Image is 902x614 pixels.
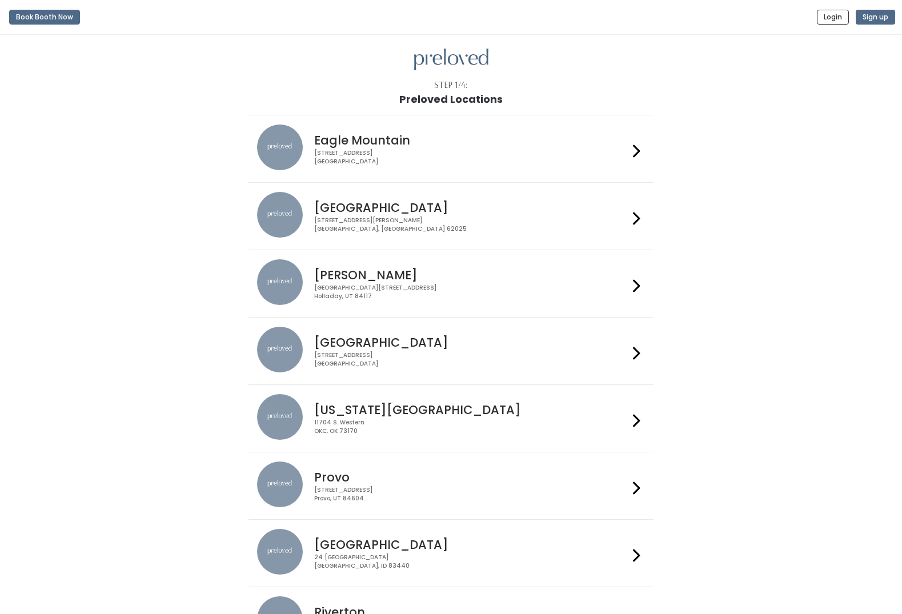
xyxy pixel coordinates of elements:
img: preloved location [257,259,303,305]
div: [STREET_ADDRESS][PERSON_NAME] [GEOGRAPHIC_DATA], [GEOGRAPHIC_DATA] 62025 [314,216,628,233]
div: 24 [GEOGRAPHIC_DATA] [GEOGRAPHIC_DATA], ID 83440 [314,553,628,570]
img: preloved location [257,192,303,238]
h4: Eagle Mountain [314,134,628,147]
div: [STREET_ADDRESS] [GEOGRAPHIC_DATA] [314,351,628,368]
button: Sign up [856,10,895,25]
img: preloved location [257,327,303,372]
a: preloved location [GEOGRAPHIC_DATA] [STREET_ADDRESS][GEOGRAPHIC_DATA] [257,327,645,375]
div: 11704 S. Western OKC, OK 73170 [314,419,628,435]
h4: [PERSON_NAME] [314,268,628,282]
a: preloved location [PERSON_NAME] [GEOGRAPHIC_DATA][STREET_ADDRESS]Holladay, UT 84117 [257,259,645,308]
h4: [GEOGRAPHIC_DATA] [314,201,628,214]
a: preloved location [US_STATE][GEOGRAPHIC_DATA] 11704 S. WesternOKC, OK 73170 [257,394,645,443]
a: preloved location Eagle Mountain [STREET_ADDRESS][GEOGRAPHIC_DATA] [257,125,645,173]
a: preloved location [GEOGRAPHIC_DATA] 24 [GEOGRAPHIC_DATA][GEOGRAPHIC_DATA], ID 83440 [257,529,645,577]
img: preloved logo [414,49,488,71]
a: preloved location [GEOGRAPHIC_DATA] [STREET_ADDRESS][PERSON_NAME][GEOGRAPHIC_DATA], [GEOGRAPHIC_D... [257,192,645,240]
a: Book Booth Now [9,5,80,30]
h4: [GEOGRAPHIC_DATA] [314,538,628,551]
div: [GEOGRAPHIC_DATA][STREET_ADDRESS] Holladay, UT 84117 [314,284,628,300]
div: [STREET_ADDRESS] Provo, UT 84604 [314,486,628,503]
div: Step 1/4: [434,79,468,91]
h4: Provo [314,471,628,484]
img: preloved location [257,461,303,507]
img: preloved location [257,529,303,575]
button: Login [817,10,849,25]
h4: [GEOGRAPHIC_DATA] [314,336,628,349]
a: preloved location Provo [STREET_ADDRESS]Provo, UT 84604 [257,461,645,510]
img: preloved location [257,125,303,170]
div: [STREET_ADDRESS] [GEOGRAPHIC_DATA] [314,149,628,166]
h4: [US_STATE][GEOGRAPHIC_DATA] [314,403,628,416]
img: preloved location [257,394,303,440]
h1: Preloved Locations [399,94,503,105]
button: Book Booth Now [9,10,80,25]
